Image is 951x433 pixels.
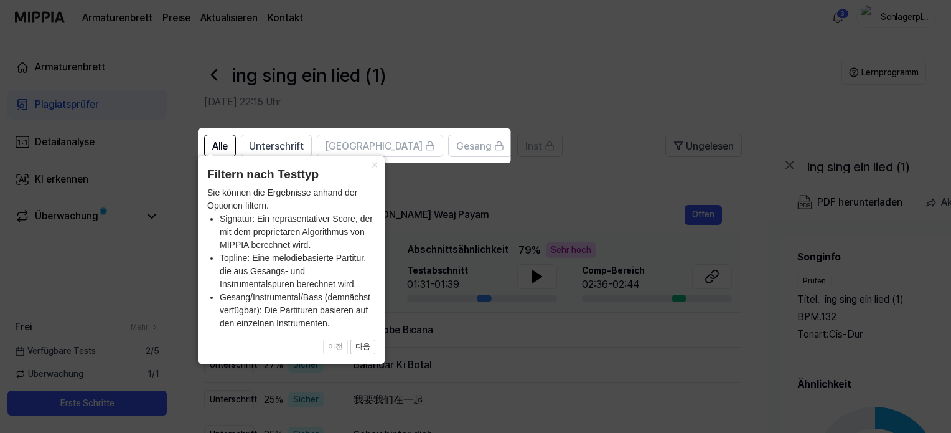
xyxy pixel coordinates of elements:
[220,292,370,328] font: Gesang/Instrumental/Bass (demnächst verfügbar): Die Partituren basieren auf den einzelnen Instrum...
[328,342,343,351] font: 이전
[456,140,492,152] font: Gesang
[212,140,228,152] font: Alle
[323,340,348,354] button: 이전
[207,188,357,211] font: Sie können die Ergebnisse anhand der Optionen filtern.
[350,340,375,354] button: 다음
[207,168,319,181] font: Filtern nach Testtyp
[241,135,312,157] button: Unterschrift
[372,159,378,171] font: ×
[355,342,370,351] font: 다음
[220,253,366,289] font: Topline: Eine melodiebasierte Partitur, die aus Gesangs- und Instrumentalspuren berechnet wird.
[204,135,236,157] button: Alle
[220,214,373,250] font: Signatur: Ein repräsentativer Score, der mit dem proprietären Algorithmus von MIPPIA berechnet wird.
[448,135,512,157] button: Gesang
[325,140,423,152] font: [GEOGRAPHIC_DATA]
[365,156,385,174] button: Schließen
[317,135,443,157] button: [GEOGRAPHIC_DATA]
[249,140,304,152] font: Unterschrift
